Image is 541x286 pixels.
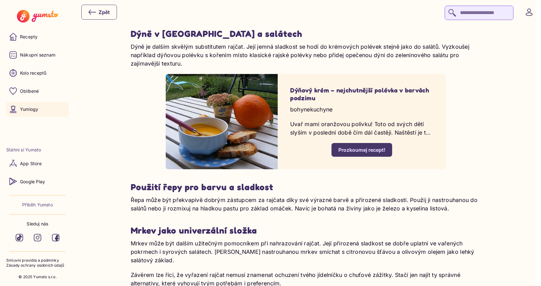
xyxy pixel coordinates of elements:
li: Stáhni si Yumsto [6,147,69,153]
a: Kolo receptů [6,66,69,81]
div: Prozkoumej recept! [338,146,385,153]
h3: Dýně v [GEOGRAPHIC_DATA] a salátech [131,28,481,39]
p: © 2025 Yumsto s.r.o. [18,274,57,280]
p: Oblíbené [20,88,39,94]
img: undefined [166,74,278,169]
a: App Store [6,156,69,171]
p: Dýně je dalším skvělým substitutem rajčat. Její jemná sladkost se hodí do krémových polévek stejn... [131,42,481,68]
h3: Použití řepy pro barvu a sladkost [131,182,481,193]
p: Uvař mami oranžovou polívku! Toto od svých dětí slyším v poslední době čím dál častěji. Naštěstí ... [290,120,433,137]
p: Yumlogy [20,106,38,112]
p: Dýňový krém – nejchutnější polévka v barvách podzimu [290,86,433,102]
a: Zásady ochrany osobních údajů [6,263,69,268]
button: Prozkoumej recept! [331,143,392,157]
img: Yumsto logo [17,10,58,22]
p: Nákupní seznam [20,52,55,58]
p: Kolo receptů [20,70,47,76]
a: Nákupní seznam [6,47,69,62]
p: Google Play [20,179,45,185]
h3: Mrkev jako univerzální složka [131,225,481,236]
p: App Store [20,160,42,167]
p: Mrkev může být dalším užitečným pomocníkem při nahrazování rajčat. Její přirozená sladkost se dob... [131,239,481,264]
p: bohynekuchyne [290,105,433,114]
a: Smluvní pravidla a podmínky [6,258,69,263]
p: Řepa může být překvapivě dobrým zástupcem za rajčata díky své výrazné barvě a přirozené sladkosti... [131,196,481,213]
a: Recepty [6,29,69,44]
a: Yumlogy [6,102,69,117]
p: Recepty [20,34,38,40]
button: Zpět [81,5,117,20]
div: Zpět [88,8,110,16]
p: Sleduj nás [27,221,48,227]
a: Google Play [6,174,69,189]
a: Oblíbené [6,84,69,99]
a: Příběh Yumsto [22,202,53,208]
